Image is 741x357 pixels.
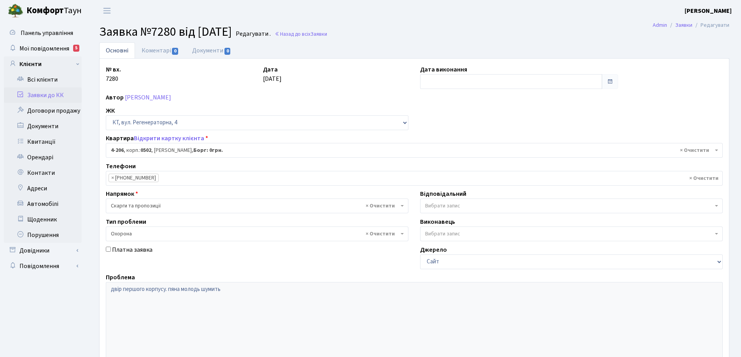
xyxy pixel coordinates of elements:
label: Дата [263,65,278,74]
label: № вх. [106,65,121,74]
span: Видалити всі елементи [366,230,395,238]
label: Квартира [106,134,208,143]
label: Напрямок [106,189,138,199]
label: Автор [106,93,124,102]
span: 0 [172,48,178,55]
li: Редагувати [692,21,729,30]
span: Охорона [111,230,399,238]
a: Клієнти [4,56,82,72]
a: [PERSON_NAME] [125,93,171,102]
span: Охорона [106,226,408,241]
span: Панель управління [21,29,73,37]
label: Дата виконання [420,65,467,74]
button: Переключити навігацію [97,4,117,17]
a: Орендарі [4,150,82,165]
label: Відповідальний [420,189,466,199]
span: <b>4-206</b>, корп.: <b>0502</b>, Расторгуєв Дмитро Олександрович, <b>Борг: 0грн.</b> [106,143,723,158]
b: 4-206 [111,146,124,154]
span: Скарги та пропозиції [106,199,408,213]
label: Телефони [106,162,136,171]
a: Відкрити картку клієнта [134,134,204,143]
span: <b>4-206</b>, корп.: <b>0502</b>, Расторгуєв Дмитро Олександрович, <b>Борг: 0грн.</b> [111,146,713,154]
span: Мої повідомлення [19,44,69,53]
span: Заявка №7280 від [DATE] [99,23,232,41]
a: Всі клієнти [4,72,82,87]
a: [PERSON_NAME] [685,6,732,16]
a: Мої повідомлення5 [4,41,82,56]
a: Щоденник [4,212,82,227]
a: Порушення [4,227,82,243]
span: Таун [26,4,82,17]
label: Виконавець [420,217,455,226]
small: Редагувати . [234,30,271,38]
span: Видалити всі елементи [680,146,709,154]
a: Автомобілі [4,196,82,212]
li: 097-054-73-43 [109,174,159,182]
div: 7280 [100,65,257,89]
span: 0 [224,48,231,55]
label: Платна заявка [112,245,152,254]
label: ЖК [106,106,115,115]
img: logo.png [8,3,23,19]
label: Тип проблеми [106,217,146,226]
a: Повідомлення [4,258,82,274]
span: Заявки [310,30,327,38]
a: Документи [4,118,82,134]
span: Видалити всі елементи [366,202,395,210]
label: Проблема [106,273,135,282]
a: Назад до всіхЗаявки [275,30,327,38]
a: Квитанції [4,134,82,150]
div: [DATE] [257,65,414,89]
b: 0502 [140,146,151,154]
a: Заявки [675,21,692,29]
a: Заявки до КК [4,87,82,103]
nav: breadcrumb [641,17,741,33]
b: [PERSON_NAME] [685,7,732,15]
span: Вибрати запис [425,230,460,238]
a: Коментарі [135,42,186,59]
a: Контакти [4,165,82,181]
a: Панель управління [4,25,82,41]
a: Основні [99,42,135,58]
label: Джерело [420,245,447,254]
span: Видалити всі елементи [689,174,718,182]
a: Довідники [4,243,82,258]
a: Адреси [4,181,82,196]
span: Вибрати запис [425,202,460,210]
div: 5 [73,45,79,52]
span: × [111,174,114,182]
span: Скарги та пропозиції [111,202,399,210]
b: Борг: 0грн. [193,146,223,154]
a: Договори продажу [4,103,82,118]
a: Документи [186,42,238,59]
b: Комфорт [26,4,64,17]
a: Admin [653,21,667,29]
